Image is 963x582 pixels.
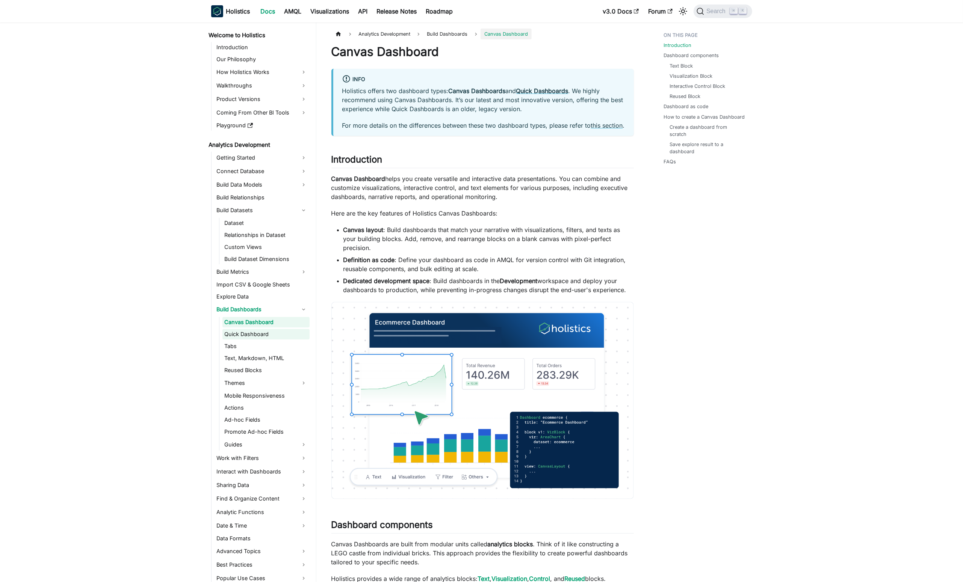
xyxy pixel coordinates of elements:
[599,5,644,17] a: v3.0 Docs
[331,175,386,182] strong: Canvas Dashboard
[664,113,745,121] a: How to create a Canvas Dashboard
[670,124,745,138] a: Create a dashboard from scratch
[215,466,310,478] a: Interact with Dashboards
[215,80,310,92] a: Walkthroughs
[694,5,752,18] button: Search (Command+K)
[207,30,310,41] a: Welcome to Holistics
[670,93,701,100] a: Reused Block
[730,8,738,14] kbd: ⌘
[215,165,310,177] a: Connect Database
[343,225,634,252] li: : Build dashboards that match your narrative with visualizations, filters, and texts as your buil...
[215,204,310,216] a: Build Datasets
[664,158,676,165] a: FAQs
[256,5,280,17] a: Docs
[215,192,310,203] a: Build Relationships
[343,256,395,264] strong: Definition as code
[488,540,533,548] strong: analytics blocks
[222,329,310,339] a: Quick Dashboard
[215,107,310,119] a: Coming From Other BI Tools
[215,479,310,491] a: Sharing Data
[331,540,634,567] p: Canvas Dashboards are built from modular units called . Think of it like constructing a LEGO cast...
[331,302,634,499] img: canvas-dashboard-thumbnail
[331,174,634,201] p: helps you create versatile and interactive data presentations. You can combine and customize visu...
[423,29,471,39] span: Build Dashboards
[342,75,625,84] div: info
[222,427,310,437] a: Promote Ad-hoc Fields
[215,533,310,544] a: Data Formats
[215,303,310,315] a: Build Dashboards
[215,42,310,53] a: Introduction
[215,520,310,532] a: Date & Time
[331,29,346,39] a: Home page
[207,140,310,150] a: Analytics Development
[644,5,677,17] a: Forum
[331,154,634,168] h2: Introduction
[664,42,692,49] a: Introduction
[222,230,310,240] a: Relationships in Dataset
[215,452,310,464] a: Work with Filters
[215,179,310,191] a: Build Data Models
[670,141,745,155] a: Save explore result to a dashboard
[215,93,310,105] a: Product Versions
[591,122,623,129] a: this section
[481,29,532,39] span: Canvas Dashboard
[222,353,310,363] a: Text, Markdown, HTML
[222,242,310,252] a: Custom Views
[222,415,310,425] a: Ad-hoc Fields
[343,226,384,234] strong: Canvas layout
[516,87,568,95] a: Quick Dashboards
[331,209,634,218] p: Here are the key features of Holistics Canvas Dashboards:
[342,86,625,113] p: Holistics offers two dashboard types: and . We highly recommend using Canvas Dashboards. It’s our...
[211,5,250,17] a: HolisticsHolistics
[331,29,634,39] nav: Breadcrumbs
[215,545,310,557] a: Advanced Topics
[222,403,310,413] a: Actions
[222,391,310,401] a: Mobile Responsiveness
[670,72,713,80] a: Visualization Block
[215,152,310,164] a: Getting Started
[222,317,310,327] a: Canvas Dashboard
[226,7,250,16] b: Holistics
[372,5,422,17] a: Release Notes
[331,44,634,59] h1: Canvas Dashboard
[739,8,747,14] kbd: K
[500,277,538,285] strong: Development
[355,29,414,39] span: Analytics Development
[204,23,316,582] nav: Docs sidebar
[222,218,310,228] a: Dataset
[215,54,310,65] a: Our Philosophy
[664,103,709,110] a: Dashboard as code
[664,52,719,59] a: Dashboard components
[280,5,306,17] a: AMQL
[215,266,310,278] a: Build Metrics
[215,279,310,290] a: Import CSV & Google Sheets
[704,8,730,15] span: Search
[331,519,634,534] h2: Dashboard components
[222,439,310,451] a: Guides
[343,255,634,273] li: : Define your dashboard as code in AMQL for version control with Git integration, reusable compon...
[215,120,310,131] a: Playground
[343,277,430,285] strong: Dedicated development space
[449,87,506,95] strong: Canvas Dashboards
[215,559,310,571] a: Best Practices
[215,66,310,78] a: How Holistics Works
[670,83,726,90] a: Interactive Control Block
[342,121,625,130] p: For more details on the differences between these two dashboard types, please refer to .
[677,5,689,17] button: Switch between dark and light mode (currently light mode)
[222,254,310,264] a: Build Dataset Dimensions
[215,506,310,518] a: Analytic Functions
[670,62,693,69] a: Text Block
[211,5,223,17] img: Holistics
[422,5,458,17] a: Roadmap
[306,5,354,17] a: Visualizations
[215,493,310,505] a: Find & Organize Content
[215,291,310,302] a: Explore Data
[343,276,634,294] li: : Build dashboards in the workspace and deploy your dashboards to production, while preventing in...
[354,5,372,17] a: API
[222,377,310,389] a: Themes
[222,341,310,351] a: Tabs
[222,365,310,375] a: Reused Blocks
